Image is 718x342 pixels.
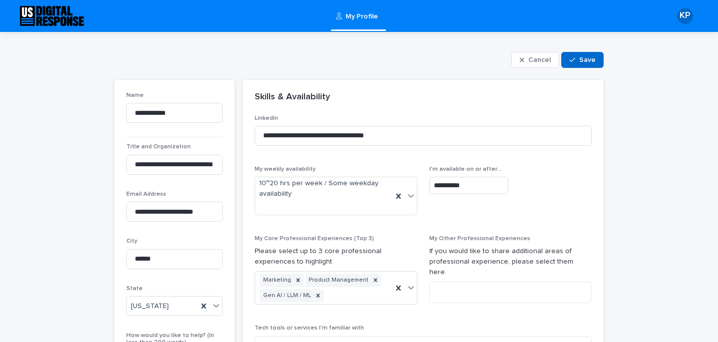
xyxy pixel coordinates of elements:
button: Cancel [511,52,559,68]
div: KP [677,8,693,24]
span: LinkedIn [255,115,278,121]
span: [US_STATE] [131,301,169,312]
span: My weekly availability [255,166,316,172]
span: Tech tools or services I'm familiar with [255,325,364,331]
div: Gen AI / LLM / ML [260,289,313,303]
span: Title and Organization [126,144,191,150]
span: My Other Professional Experiences [429,236,530,242]
span: My Core Professional Experiences (Top 3) [255,236,374,242]
h2: Skills & Availability [255,92,330,103]
span: Cancel [528,56,551,63]
img: N0FYVoH1RkKBnLN4Nruq [20,6,84,26]
span: 10~20 hrs per week / Some weekday availability [259,178,388,199]
p: If you would like to share additional areas of professional experience, please select them here. [429,246,592,277]
span: Email Address [126,191,166,197]
span: City [126,238,137,244]
button: Save [561,52,604,68]
span: I'm available on or after... [429,166,501,172]
div: Marketing [260,274,293,287]
span: Name [126,92,144,98]
span: State [126,286,143,292]
p: Please select up to 3 core professional experiences to highlight [255,246,417,267]
div: Product Management [306,274,370,287]
span: Save [579,56,596,63]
